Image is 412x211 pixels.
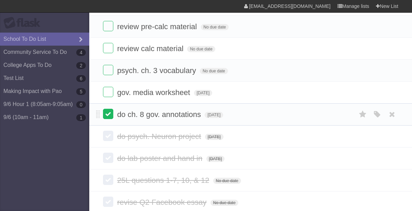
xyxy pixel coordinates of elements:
[103,131,113,141] label: Done
[76,75,86,82] b: 6
[117,176,211,185] span: 25L questions 1-7, 10, & 12
[76,88,86,95] b: 5
[117,132,203,141] span: do psych. Neuron project
[76,62,86,69] b: 2
[103,21,113,31] label: Done
[103,43,113,53] label: Done
[187,46,215,52] span: No due date
[103,197,113,207] label: Done
[76,114,86,121] b: 1
[76,101,86,108] b: 0
[103,87,113,97] label: Done
[117,44,185,53] span: review calc material
[206,156,225,162] span: [DATE]
[205,134,224,140] span: [DATE]
[103,65,113,75] label: Done
[76,49,86,56] b: 4
[205,112,223,118] span: [DATE]
[356,109,369,120] label: Star task
[103,109,113,119] label: Done
[213,178,241,184] span: No due date
[103,153,113,163] label: Done
[103,175,113,185] label: Done
[117,154,204,163] span: do lab poster and hand in
[117,66,198,75] span: psych. ch. 3 vocabulary
[117,88,192,97] span: gov. media worksheet
[210,200,238,206] span: No due date
[117,110,203,119] span: do ch. 8 gov. annotations
[201,24,229,30] span: No due date
[117,198,208,207] span: revise Q2 Facebook essay
[117,22,198,31] span: review pre-calc material
[194,90,213,96] span: [DATE]
[200,68,228,74] span: No due date
[3,17,45,29] div: Flask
